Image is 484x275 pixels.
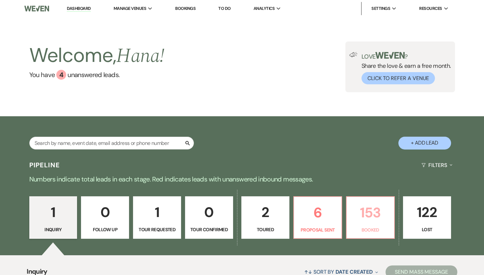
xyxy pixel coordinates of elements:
[29,70,165,80] a: You have 4 unanswered leads.
[85,201,125,223] p: 0
[34,226,73,233] p: Inquiry
[362,72,435,84] button: Click to Refer a Venue
[85,226,125,233] p: Follow Up
[241,196,289,239] a: 2Toured
[29,160,60,170] h3: Pipeline
[29,137,194,150] input: Search by name, event date, email address or phone number
[419,156,455,174] button: Filters
[133,196,181,239] a: 1Tour Requested
[254,5,275,12] span: Analytics
[407,226,447,233] p: Lost
[175,6,196,11] a: Bookings
[403,196,451,239] a: 122Lost
[67,6,91,12] a: Dashboard
[371,5,390,12] span: Settings
[398,137,451,150] button: + Add Lead
[346,196,395,239] a: 153Booked
[351,202,390,224] p: 153
[298,202,337,224] p: 6
[116,41,164,71] span: Hana !
[349,52,358,57] img: loud-speaker-illustration.svg
[293,196,342,239] a: 6Proposal Sent
[5,174,479,184] p: Numbers indicate total leads in each stage. Red indicates leads with unanswered inbound messages.
[56,70,66,80] div: 4
[375,52,405,59] img: weven-logo-green.svg
[29,196,77,239] a: 1Inquiry
[407,201,447,223] p: 122
[185,196,233,239] a: 0Tour Confirmed
[419,5,442,12] span: Resources
[298,226,337,234] p: Proposal Sent
[246,201,285,223] p: 2
[24,2,49,15] img: Weven Logo
[34,201,73,223] p: 1
[81,196,129,239] a: 0Follow Up
[137,226,177,233] p: Tour Requested
[189,201,229,223] p: 0
[114,5,146,12] span: Manage Venues
[218,6,230,11] a: To Do
[362,52,451,60] p: Love ?
[137,201,177,223] p: 1
[29,41,165,70] h2: Welcome,
[246,226,285,233] p: Toured
[351,226,390,234] p: Booked
[358,52,451,84] div: Share the love & earn a free month.
[189,226,229,233] p: Tour Confirmed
